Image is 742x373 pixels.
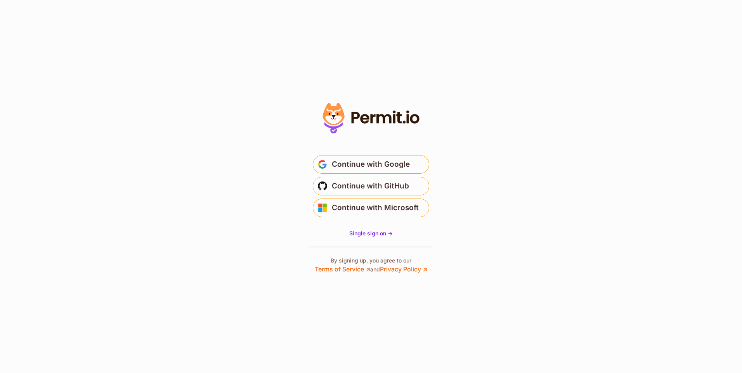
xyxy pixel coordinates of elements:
p: By signing up, you agree to our and [315,257,427,274]
button: Continue with GitHub [313,177,429,195]
a: Terms of Service ↗ [315,265,370,273]
a: Single sign on -> [349,230,393,237]
span: Continue with Google [332,158,410,171]
button: Continue with Google [313,155,429,174]
span: Continue with GitHub [332,180,409,192]
span: Continue with Microsoft [332,202,419,214]
button: Continue with Microsoft [313,199,429,217]
a: Privacy Policy ↗ [380,265,427,273]
span: Single sign on -> [349,230,393,237]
